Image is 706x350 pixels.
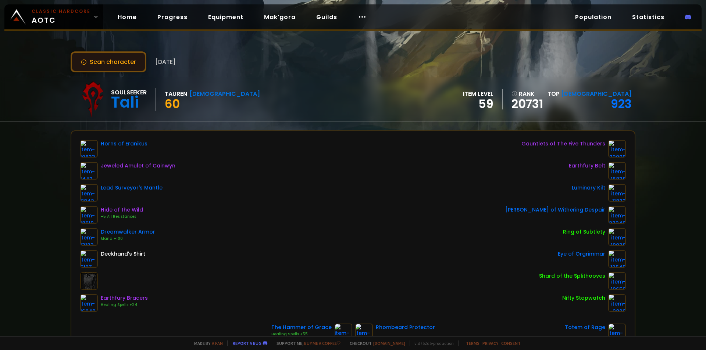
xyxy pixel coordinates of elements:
a: Privacy [482,340,498,346]
div: Luminary Kilt [572,184,605,192]
div: Dreamwalker Armor [101,228,155,236]
span: v. d752d5 - production [410,340,454,346]
img: item-19038 [608,228,626,246]
a: Buy me a coffee [304,340,340,346]
div: Lead Surveyor's Mantle [101,184,163,192]
img: item-10833 [80,140,98,158]
img: item-11842 [80,184,98,202]
div: rank [511,89,543,98]
img: item-16838 [608,162,626,180]
a: Report a bug [233,340,261,346]
div: The Hammer of Grace [271,324,332,331]
div: item level [463,89,493,98]
img: item-2820 [608,294,626,312]
div: [PERSON_NAME] of Withering Despair [505,206,605,214]
small: Classic Hardcore [32,8,90,15]
div: +5 All Resistances [101,214,143,220]
a: Statistics [626,10,670,25]
div: Ring of Subtlety [563,228,605,236]
a: Terms [466,340,479,346]
a: Equipment [202,10,249,25]
div: Horns of Eranikus [101,140,147,148]
img: item-13123 [80,228,98,246]
a: Home [112,10,143,25]
div: Deckhand's Shirt [101,250,145,258]
div: Hide of the Wild [101,206,143,214]
div: Rhombeard Protector [376,324,435,331]
a: a fan [212,340,223,346]
a: [DOMAIN_NAME] [373,340,405,346]
div: Gauntlets of The Five Thunders [521,140,605,148]
span: [DEMOGRAPHIC_DATA] [561,90,632,98]
div: Top [548,89,632,98]
div: Healing Spells +55 [271,331,332,337]
a: Population [569,10,617,25]
img: item-1443 [80,162,98,180]
div: 59 [463,98,493,109]
div: Soulseeker [111,88,147,97]
span: Support me, [272,340,340,346]
img: item-13205 [355,324,373,341]
a: 923 [611,95,632,112]
img: item-5107 [80,250,98,268]
a: Progress [151,10,193,25]
img: item-10659 [608,272,626,290]
a: Classic HardcoreAOTC [4,4,103,29]
div: Earthfury Bracers [101,294,148,302]
div: Totem of Rage [565,324,605,331]
a: 20731 [511,98,543,109]
div: Eye of Orgrimmar [558,250,605,258]
img: item-22240 [608,206,626,224]
span: Checkout [345,340,405,346]
div: Tali [111,97,147,108]
button: Scan character [71,51,146,72]
img: item-11923 [335,324,352,341]
div: Tauren [165,89,187,98]
img: item-22395 [608,324,626,341]
span: [DATE] [155,57,176,66]
span: 60 [165,95,180,112]
div: Shard of the Splithooves [539,272,605,280]
img: item-11823 [608,184,626,202]
img: item-16840 [80,294,98,312]
img: item-12545 [608,250,626,268]
div: Nifty Stopwatch [562,294,605,302]
span: AOTC [32,8,90,26]
a: Consent [501,340,521,346]
span: Made by [190,340,223,346]
a: Guilds [310,10,343,25]
div: Mana +100 [101,236,155,242]
div: Jeweled Amulet of Cainwyn [101,162,175,170]
div: Earthfury Belt [569,162,605,170]
img: item-22099 [608,140,626,158]
img: item-18510 [80,206,98,224]
div: [DEMOGRAPHIC_DATA] [189,89,260,98]
div: Healing Spells +24 [101,302,148,308]
a: Mak'gora [258,10,302,25]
